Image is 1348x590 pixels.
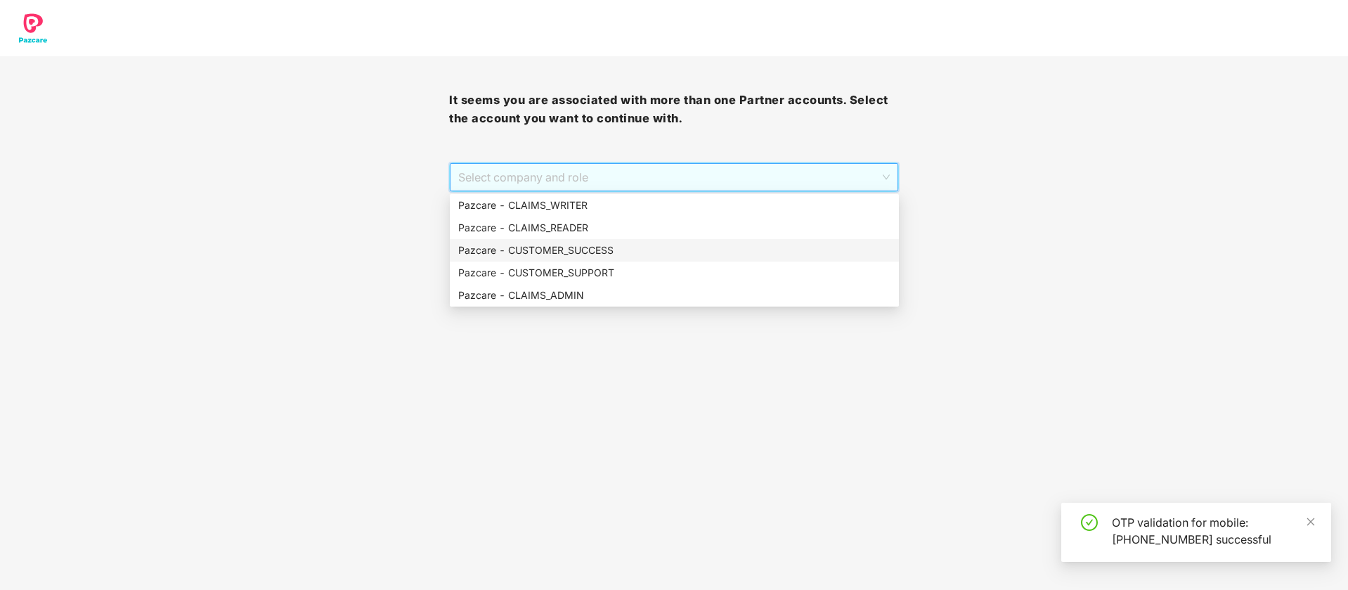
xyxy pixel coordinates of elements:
span: Select company and role [458,164,889,191]
div: Pazcare - CUSTOMER_SUCCESS [450,239,899,262]
h3: It seems you are associated with more than one Partner accounts. Select the account you want to c... [449,91,898,127]
span: close [1306,517,1316,527]
div: Pazcare - CLAIMS_READER [458,220,890,236]
div: Pazcare - CLAIMS_READER [450,217,899,239]
div: Pazcare - CUSTOMER_SUCCESS [458,243,890,258]
div: Pazcare - CUSTOMER_SUPPORT [450,262,899,284]
div: Pazcare - CLAIMS_ADMIN [450,284,899,307]
div: Pazcare - CLAIMS_ADMIN [458,288,890,303]
span: check-circle [1081,514,1098,531]
div: Pazcare - CUSTOMER_SUPPORT [458,265,890,281]
div: Pazcare - CLAIMS_WRITER [450,194,899,217]
div: OTP validation for mobile: [PHONE_NUMBER] successful [1112,514,1314,548]
div: Pazcare - CLAIMS_WRITER [458,198,890,213]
